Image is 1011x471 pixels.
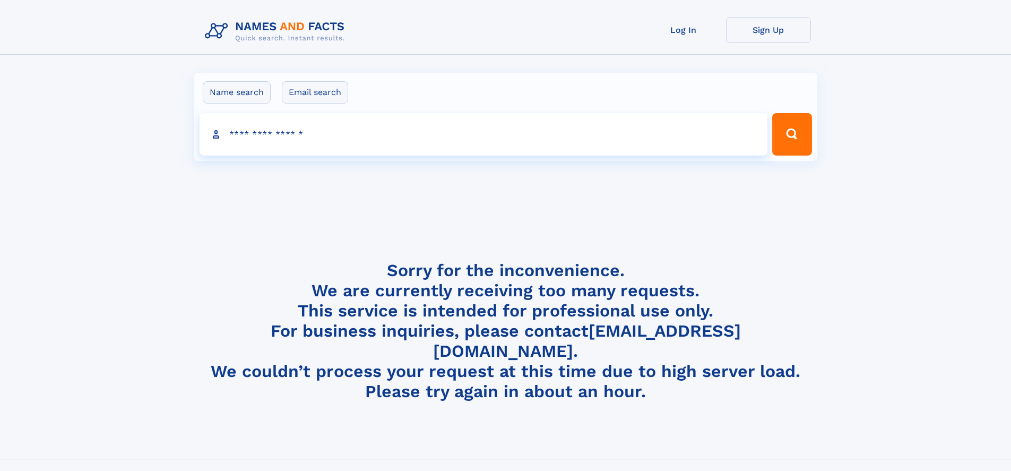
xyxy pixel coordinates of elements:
[433,321,741,361] a: [EMAIL_ADDRESS][DOMAIN_NAME]
[282,81,348,104] label: Email search
[200,113,768,156] input: search input
[203,81,271,104] label: Name search
[641,17,726,43] a: Log In
[726,17,811,43] a: Sign Up
[201,260,811,402] h4: Sorry for the inconvenience. We are currently receiving too many requests. This service is intend...
[772,113,811,156] button: Search Button
[201,17,353,46] img: Logo Names and Facts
